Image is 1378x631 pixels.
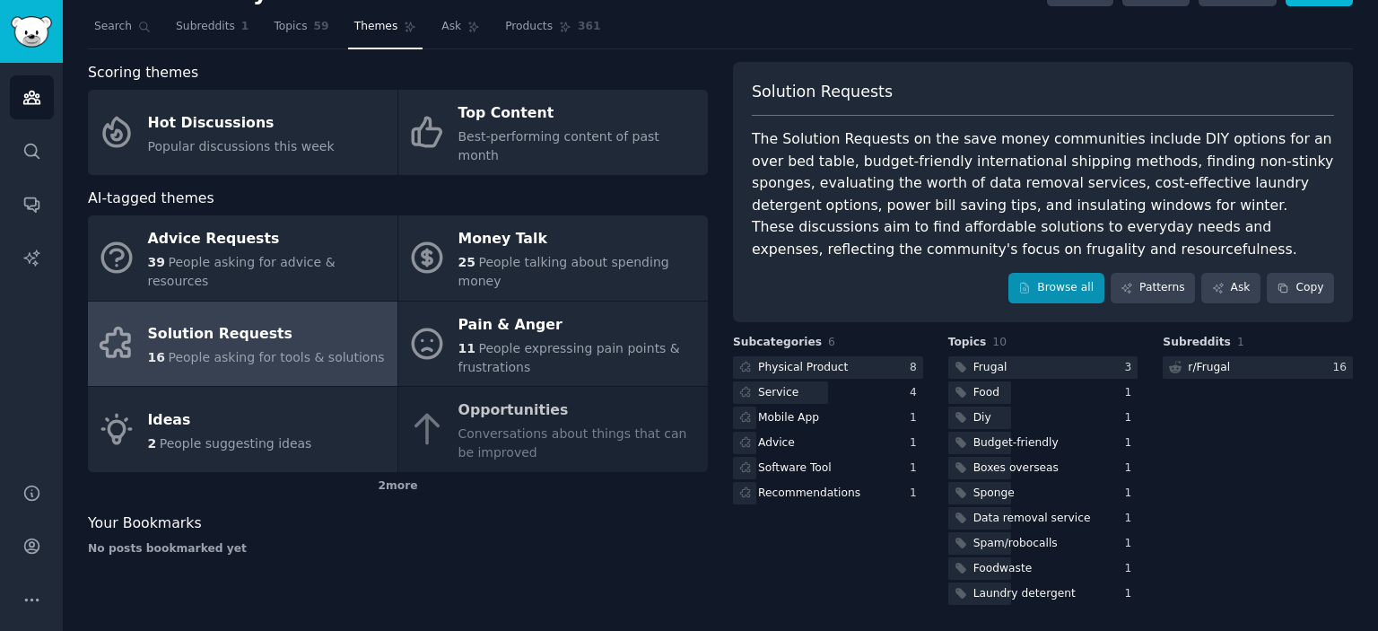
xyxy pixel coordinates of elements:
div: 1 [910,410,923,426]
div: 1 [910,460,923,477]
a: Ask [1201,273,1260,303]
span: 11 [458,341,475,355]
span: 10 [992,336,1007,348]
div: 1 [1125,486,1138,502]
a: Advice Requests39People asking for advice & resources [88,215,397,301]
a: Service4 [733,381,923,404]
span: Solution Requests [752,81,893,103]
a: Data removal service1 [948,507,1138,530]
div: Hot Discussions [148,109,335,137]
div: Diy [973,410,991,426]
div: Spam/robocalls [973,536,1058,552]
span: Subreddits [1163,335,1231,351]
span: People suggesting ideas [160,436,312,451]
div: Physical Product [758,360,848,376]
div: 1 [1125,410,1138,426]
a: Food1 [948,381,1138,404]
div: The Solution Requests on the save money communities include DIY options for an over bed table, bu... [752,128,1334,260]
span: Topics [948,335,987,351]
a: Sponge1 [948,482,1138,504]
a: Diy1 [948,407,1138,429]
a: Spam/robocalls1 [948,532,1138,555]
span: Search [94,19,132,35]
div: 16 [1332,360,1353,376]
span: 6 [828,336,835,348]
div: 8 [910,360,923,376]
a: r/Frugal16 [1163,356,1353,379]
div: Software Tool [758,460,832,477]
span: 1 [241,19,249,35]
div: Data removal service [973,511,1091,527]
button: Copy [1267,273,1334,303]
div: 2 more [88,472,708,501]
span: 25 [458,255,475,269]
a: Software Tool1 [733,457,923,479]
span: 39 [148,255,165,269]
a: Patterns [1111,273,1195,303]
span: Topics [274,19,307,35]
img: GummySearch logo [11,16,52,48]
a: Themes [348,13,423,49]
span: 59 [314,19,329,35]
span: Products [505,19,553,35]
span: People expressing pain points & frustrations [458,341,680,374]
div: Frugal [973,360,1007,376]
a: Budget-friendly1 [948,432,1138,454]
div: No posts bookmarked yet [88,541,708,557]
span: Subreddits [176,19,235,35]
div: Foodwaste [973,561,1033,577]
span: Your Bookmarks [88,513,202,535]
span: People talking about spending money [458,255,669,288]
div: 1 [1125,586,1138,602]
a: Physical Product8 [733,356,923,379]
a: Topics59 [267,13,335,49]
div: 1 [910,486,923,502]
div: Sponge [973,486,1015,502]
a: Hot DiscussionsPopular discussions this week [88,90,397,175]
div: Ideas [148,406,312,434]
div: Food [973,385,999,401]
a: Mobile App1 [733,407,923,429]
div: 1 [1125,435,1138,451]
div: Solution Requests [148,320,385,349]
span: AI-tagged themes [88,188,214,210]
a: Search [88,13,157,49]
a: Browse all [1008,273,1104,303]
div: Service [758,385,798,401]
div: 1 [910,435,923,451]
div: 1 [1125,511,1138,527]
div: Advice Requests [148,225,388,254]
a: Money Talk25People talking about spending money [398,215,708,301]
a: Frugal3 [948,356,1138,379]
div: 1 [1125,385,1138,401]
div: 4 [910,385,923,401]
div: Money Talk [458,225,699,254]
span: Themes [354,19,398,35]
div: 1 [1125,536,1138,552]
span: Best-performing content of past month [458,129,659,162]
a: Foodwaste1 [948,557,1138,580]
span: 1 [1237,336,1244,348]
a: Laundry detergent1 [948,583,1138,605]
div: 3 [1125,360,1138,376]
span: 361 [578,19,601,35]
a: Boxes overseas1 [948,457,1138,479]
div: Budget-friendly [973,435,1059,451]
span: 2 [148,436,157,451]
a: Ideas2People suggesting ideas [88,387,397,472]
div: Mobile App [758,410,819,426]
span: Ask [441,19,461,35]
div: Top Content [458,100,699,128]
div: r/ Frugal [1188,360,1230,376]
div: Advice [758,435,795,451]
a: Advice1 [733,432,923,454]
span: Popular discussions this week [148,139,335,153]
div: Recommendations [758,486,860,502]
span: 16 [148,350,165,364]
a: Ask [435,13,486,49]
a: Subreddits1 [170,13,255,49]
a: Products361 [499,13,606,49]
a: Recommendations1 [733,482,923,504]
a: Pain & Anger11People expressing pain points & frustrations [398,302,708,387]
a: Top ContentBest-performing content of past month [398,90,708,175]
